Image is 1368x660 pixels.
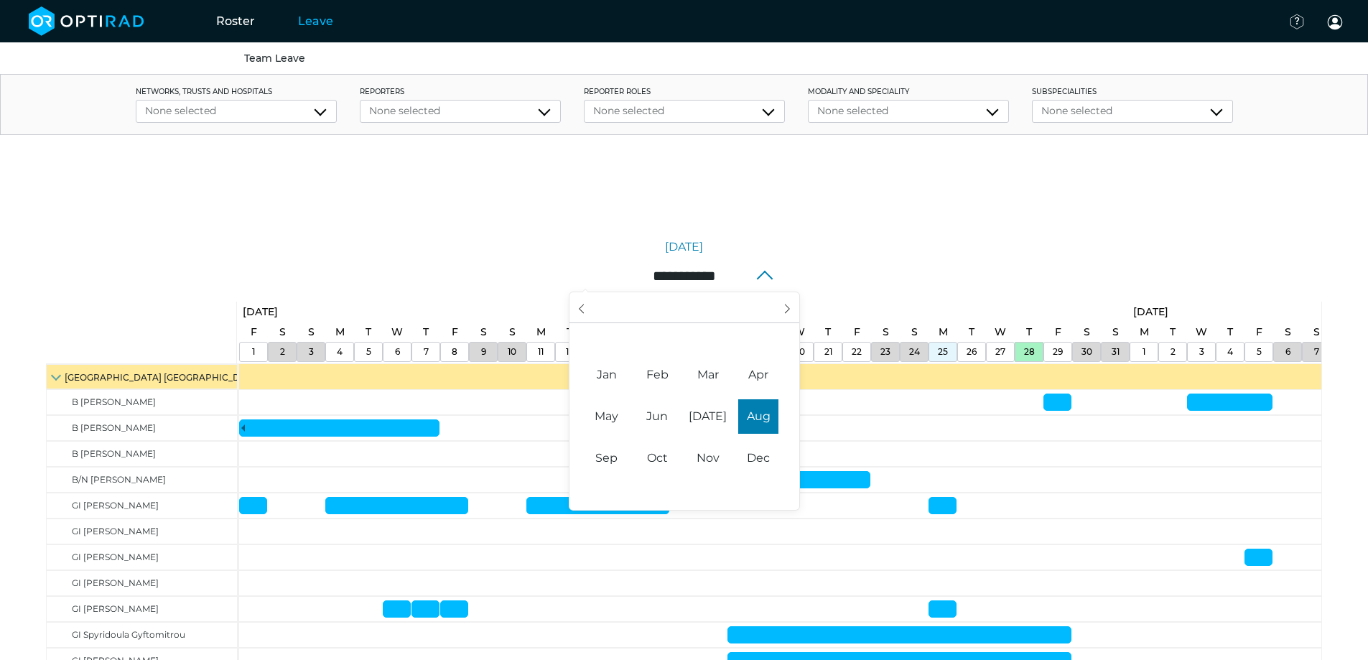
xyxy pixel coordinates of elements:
[72,577,159,588] span: GI [PERSON_NAME]
[72,474,166,485] span: B/N [PERSON_NAME]
[448,322,462,343] a: August 8, 2025
[332,322,348,343] a: August 4, 2025
[1281,322,1295,343] a: September 6, 2025
[136,86,337,97] label: networks, trusts and hospitals
[738,358,778,392] span: April 1, 2025
[1051,322,1065,343] a: August 29, 2025
[477,322,490,343] a: August 9, 2025
[563,322,576,343] a: August 12, 2025
[72,422,156,433] span: B [PERSON_NAME]
[965,322,978,343] a: August 26, 2025
[1130,302,1172,322] a: September 1, 2025
[65,372,261,383] span: [GEOGRAPHIC_DATA] [GEOGRAPHIC_DATA]
[790,322,809,343] a: August 20, 2025
[637,358,677,392] span: February 1, 2025
[305,343,317,361] a: August 3, 2025
[562,343,577,361] a: August 12, 2025
[276,322,289,343] a: August 2, 2025
[584,86,785,97] label: Reporter roles
[877,343,894,361] a: August 23, 2025
[1109,322,1122,343] a: August 31, 2025
[72,629,185,640] span: GI Spyridoula Gyftomitrou
[1020,343,1038,361] a: August 28, 2025
[72,552,159,562] span: GI [PERSON_NAME]
[637,441,677,475] span: October 1, 2025
[665,238,703,256] a: [DATE]
[360,86,561,97] label: Reporters
[593,103,776,118] div: None selected
[1196,343,1208,361] a: September 3, 2025
[239,302,281,322] a: August 1, 2025
[738,399,778,434] span: August 1, 2025
[504,343,520,361] a: August 10, 2025
[1224,343,1237,361] a: September 4, 2025
[72,526,159,536] span: GI [PERSON_NAME]
[963,343,980,361] a: August 26, 2025
[808,86,1009,97] label: Modality and Speciality
[29,6,144,36] img: brand-opti-rad-logos-blue-and-white-d2f68631ba2948856bd03f2d395fb146ddc8fb01b4b6e9315ea85fa773367...
[688,358,728,392] span: March 1, 2025
[1252,322,1266,343] a: September 5, 2025
[688,399,728,434] span: July 1, 2025
[248,343,259,361] a: August 1, 2025
[1139,343,1149,361] a: September 1, 2025
[276,343,289,361] a: August 2, 2025
[72,396,156,407] span: B [PERSON_NAME]
[72,448,156,459] span: B [PERSON_NAME]
[1167,343,1179,361] a: September 2, 2025
[1224,322,1237,343] a: September 4, 2025
[72,500,159,511] span: GI [PERSON_NAME]
[1253,343,1265,361] a: September 5, 2025
[934,343,951,361] a: August 25, 2025
[821,343,836,361] a: August 21, 2025
[533,322,549,343] a: August 11, 2025
[817,103,1000,118] div: None selected
[72,603,159,614] span: GI [PERSON_NAME]
[534,343,547,361] a: August 11, 2025
[1078,343,1096,361] a: August 30, 2025
[938,346,948,357] span: 25
[879,322,893,343] a: August 23, 2025
[333,343,346,361] a: August 4, 2025
[848,343,865,361] a: August 22, 2025
[1108,343,1123,361] a: August 31, 2025
[1023,322,1036,343] a: August 28, 2025
[478,343,490,361] a: August 9, 2025
[992,343,1009,361] a: August 27, 2025
[1080,322,1094,343] a: August 30, 2025
[991,322,1010,343] a: August 27, 2025
[388,322,406,343] a: August 6, 2025
[738,441,778,475] span: December 1, 2025
[244,52,305,65] a: Team Leave
[506,322,519,343] a: August 10, 2025
[587,399,627,434] span: May 1, 2025
[145,103,327,118] div: None selected
[448,343,461,361] a: August 8, 2025
[363,343,375,361] a: August 5, 2025
[1049,343,1066,361] a: August 29, 2025
[1166,322,1179,343] a: September 2, 2025
[661,300,708,315] input: Year
[935,322,951,343] a: August 25, 2025
[908,322,921,343] a: August 24, 2025
[1311,343,1323,361] a: September 7, 2025
[688,441,728,475] span: November 1, 2025
[391,343,404,361] a: August 6, 2025
[1136,322,1153,343] a: September 1, 2025
[637,399,677,434] span: June 1, 2025
[362,322,375,343] a: August 5, 2025
[1041,103,1224,118] div: None selected
[419,322,432,343] a: August 7, 2025
[304,322,318,343] a: August 3, 2025
[420,343,432,361] a: August 7, 2025
[1032,86,1233,97] label: Subspecialities
[1192,322,1211,343] a: September 3, 2025
[1310,322,1323,343] a: September 7, 2025
[587,441,627,475] span: September 1, 2025
[369,103,552,118] div: None selected
[791,343,809,361] a: August 20, 2025
[822,322,834,343] a: August 21, 2025
[850,322,864,343] a: August 22, 2025
[1282,343,1294,361] a: September 6, 2025
[906,343,923,361] a: August 24, 2025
